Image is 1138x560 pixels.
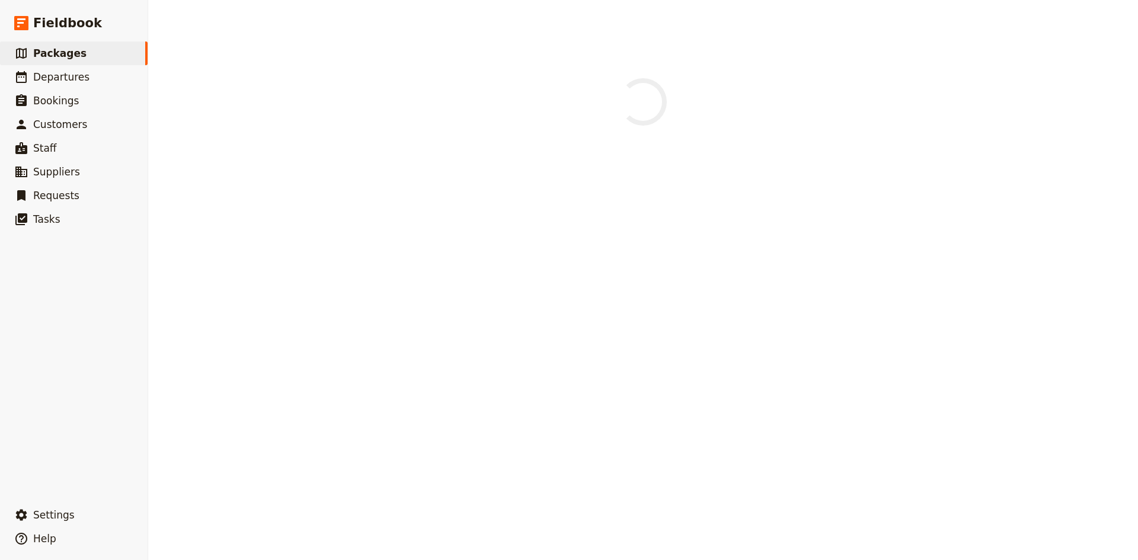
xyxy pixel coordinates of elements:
span: Requests [33,190,79,201]
span: Departures [33,71,89,83]
span: Bookings [33,95,79,107]
span: Staff [33,142,57,154]
span: Help [33,533,56,545]
span: Settings [33,509,75,521]
span: Suppliers [33,166,80,178]
span: Customers [33,119,87,130]
span: Packages [33,47,87,59]
span: Tasks [33,213,60,225]
span: Fieldbook [33,14,102,32]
